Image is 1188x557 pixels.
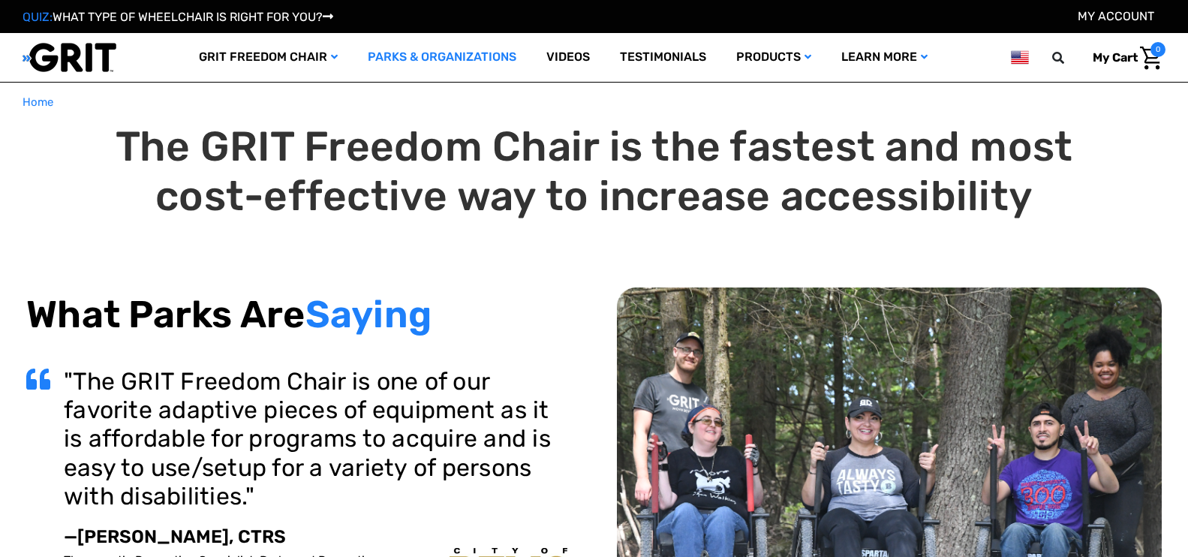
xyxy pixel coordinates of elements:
a: Home [23,94,53,111]
span: Home [23,95,53,109]
span: QUIZ: [23,10,53,24]
p: —[PERSON_NAME], CTRS [64,526,572,548]
a: Learn More [826,33,943,82]
span: My Cart [1093,50,1138,65]
a: Account [1078,9,1154,23]
h2: What Parks Are [26,292,571,337]
a: QUIZ:WHAT TYPE OF WHEELCHAIR IS RIGHT FOR YOU? [23,10,333,24]
input: Search [1059,42,1081,74]
a: GRIT Freedom Chair [184,33,353,82]
img: GRIT All-Terrain Wheelchair and Mobility Equipment [23,42,116,73]
nav: Breadcrumb [23,94,1165,111]
h1: The GRIT Freedom Chair is the fastest and most cost-effective way to increase accessibility [26,122,1162,221]
a: Testimonials [605,33,721,82]
a: Cart with 0 items [1081,42,1165,74]
span: Saying [305,292,432,337]
h3: "The GRIT Freedom Chair is one of our favorite adaptive pieces of equipment as it is affordable f... [64,367,572,511]
span: 0 [1150,42,1165,57]
img: us.png [1011,48,1029,67]
a: Videos [531,33,605,82]
img: Cart [1140,47,1162,70]
a: Products [721,33,826,82]
a: Parks & Organizations [353,33,531,82]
